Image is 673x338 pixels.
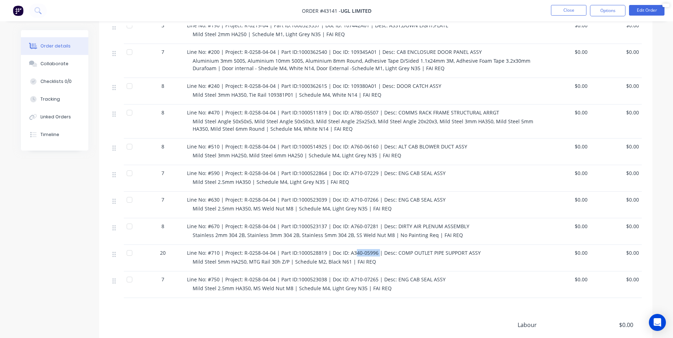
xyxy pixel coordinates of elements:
div: Tracking [40,96,60,102]
button: Edit Order [629,5,664,16]
span: Line No: #630 | Project: R-0258-04-04 | Part ID:1000523039 | Doc ID: A710-07266 | Desc: ENG CAB S... [187,196,446,203]
span: $0.00 [580,321,633,329]
span: Mild Steel 2mm HA250 | Schedule M1, Light Grey N35 | FAI REQ [193,31,345,38]
span: Mild Steel 2.5mm HA350, MS Weld Nut M8 | Schedule M4, Light Grey N35 | FAI REQ [193,285,392,292]
div: Linked Orders [40,114,71,120]
button: Tracking [21,90,88,108]
div: Collaborate [40,61,68,67]
span: 8 [161,222,164,230]
span: Mild Steel 2.5mm HA350, MS Weld Nut M8 | Schedule M4, Light Grey N35 | FAI REQ [193,205,392,212]
button: Timeline [21,126,88,143]
span: $0.00 [593,143,639,150]
span: 7 [161,169,164,177]
button: Order details [21,37,88,55]
span: 7 [161,276,164,283]
span: $0.00 [542,169,588,177]
button: Linked Orders [21,108,88,126]
span: $0.00 [593,48,639,56]
span: $0.00 [593,276,639,283]
div: Checklists 0/0 [40,78,72,85]
span: $0.00 [593,109,639,116]
span: Line No: #190 | Project: R-0219-04 | Part ID:1000329337 | Doc ID: 107442A01 | Desc: ASSY,DOWN LIG... [187,22,448,29]
span: $0.00 [593,82,639,90]
span: Line No: #470 | Project: R-0258-04-04 | Part ID:1000511819 | Doc ID: A780-05507 | Desc: COMMS RAC... [187,109,499,116]
span: $0.00 [593,169,639,177]
span: UGL LIMITED [341,7,371,14]
span: $0.00 [542,143,588,150]
span: Mild Steel 2.5mm HA350 | Schedule M4, Light Grey N35 | FAI REQ [193,179,349,185]
span: Line No: #590 | Project: R-0258-04-04 | Part ID:1000522864 | Doc ID: A710-07229 | Desc: ENG CAB S... [187,170,446,176]
span: Line No: #510 | Project: R-0258-04-04 | Part ID:1000514925 | Doc ID: A760-06160 | Desc: ALT CAB B... [187,143,467,150]
span: Line No: #200 | Project: R-0258-04-04 | Part ID:1000362540 | Doc ID: 109345A01 | Desc: CA8 ENCLOS... [187,49,482,55]
span: $0.00 [542,249,588,257]
span: $0.00 [542,48,588,56]
span: $0.00 [593,196,639,203]
span: Labour [518,321,581,329]
button: Close [551,5,586,16]
span: $0.00 [593,222,639,230]
span: Aluminium 3mm 5005, Aluminium 10mm 5005, Aluminium 8mm Round, Adhesive Tape D/Sided 1.1x24mm 3M, ... [193,57,532,72]
span: 8 [161,143,164,150]
span: $0.00 [542,82,588,90]
div: Open Intercom Messenger [649,314,666,331]
span: $0.00 [542,109,588,116]
span: 7 [161,196,164,203]
span: $0.00 [542,196,588,203]
span: Line No: #670 | Project: R-0258-04-04 | Part ID:1000523137 | Doc ID: A760-07281 | Desc: DIRTY AIR... [187,223,469,230]
button: Collaborate [21,55,88,73]
span: Mild Steel Angle 50x50x5, Mild Steel Angle 50x50x3, Mild Steel Angle 25x25x3, Mild Steel Angle 20... [193,118,535,132]
span: $0.00 [593,249,639,257]
span: Mild Steel 5mm HA250, MTG Rail 30h Z/P | Schedule M2, Black N61 | FAI REQ [193,258,376,265]
span: Line No: #710 | Project: R-0258-04-04 | Part ID:1000528819 | Doc ID: A340-05996 | Desc: COMP OUTL... [187,249,481,256]
img: Factory [13,5,23,16]
div: Order details [40,43,71,49]
span: 8 [161,109,164,116]
span: 8 [161,82,164,90]
div: Timeline [40,131,59,138]
button: Options [590,5,625,16]
span: Mild Steel 3mm HA250, Mild Steel 6mm HA250 | Schedule M4, Light Grey N35 | FAI REQ [193,152,401,159]
span: Line No: #240 | Project: R-0258-04-04 | Part ID:1000362615 | Doc ID: 109380A01 | Desc: DOOR CATCH... [187,83,441,89]
span: Order #43141 - [302,7,341,14]
span: $0.00 [542,222,588,230]
span: 20 [160,249,166,257]
button: Checklists 0/0 [21,73,88,90]
span: Line No: #750 | Project: R-0258-04-04 | Part ID:1000523038 | Doc ID: A710-07265 | Desc: ENG CAB S... [187,276,446,283]
span: Stainless 2mm 304 2B, Stainless 3mm 304 2B, Stainless 5mm 304 2B, SS Weld Nut M8 | No Painting Re... [193,232,463,238]
span: Mild Steel 3mm HA350, Tie Rail 109381P01 | Schedule M4, White N14 | FAI REQ [193,91,381,98]
span: 7 [161,48,164,56]
span: $0.00 [542,276,588,283]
